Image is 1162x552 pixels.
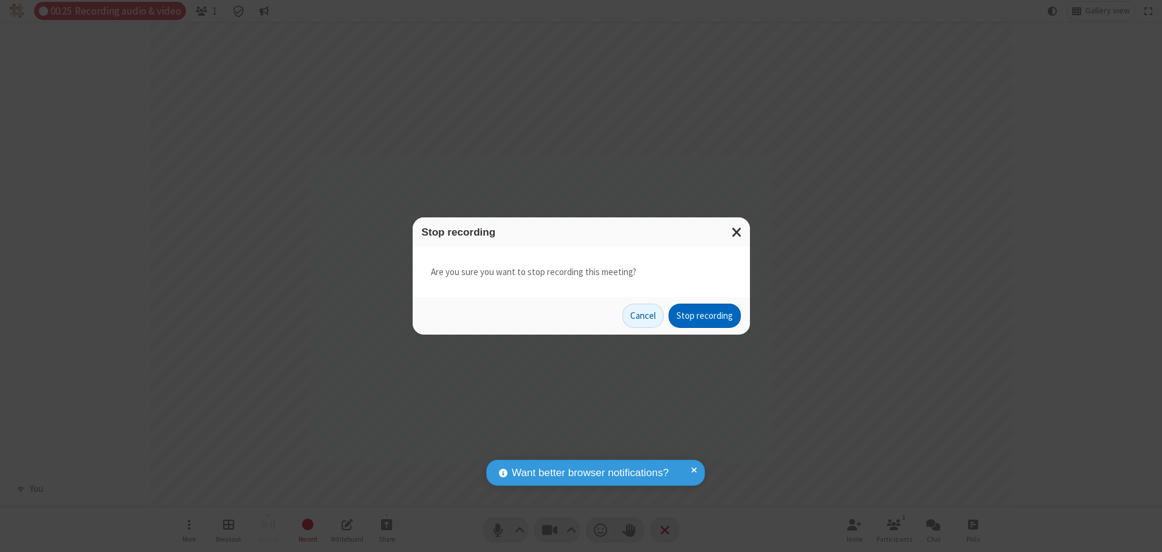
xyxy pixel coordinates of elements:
div: Are you sure you want to stop recording this meeting? [413,247,750,298]
h3: Stop recording [422,227,741,238]
button: Close modal [724,217,750,247]
span: Want better browser notifications? [512,465,669,481]
button: Stop recording [669,304,741,328]
button: Cancel [622,304,664,328]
